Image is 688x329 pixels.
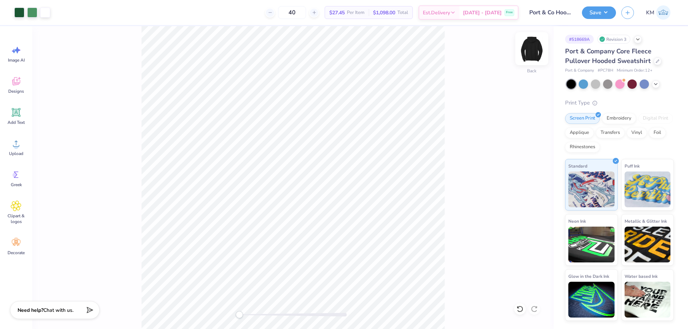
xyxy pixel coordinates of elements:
span: Designs [8,88,24,94]
span: Water based Ink [625,272,658,280]
span: KM [646,9,654,17]
div: Applique [565,127,594,138]
span: Clipart & logos [4,213,28,224]
img: Karl Michael Narciza [656,5,670,20]
span: Port & Company [565,68,594,74]
span: [DATE] - [DATE] [463,9,502,16]
input: – – [278,6,306,19]
span: Upload [9,151,23,156]
span: Est. Delivery [423,9,450,16]
button: Save [582,6,616,19]
div: Foil [649,127,666,138]
img: Puff Ink [625,171,671,207]
span: Per Item [347,9,364,16]
img: Back [517,34,546,63]
strong: Need help? [18,307,43,314]
span: $27.45 [329,9,345,16]
span: Metallic & Glitter Ink [625,217,667,225]
div: Transfers [596,127,625,138]
div: Revision 3 [597,35,630,44]
span: $1,098.00 [373,9,395,16]
span: Chat with us. [43,307,73,314]
img: Water based Ink [625,282,671,318]
div: Rhinestones [565,142,600,153]
span: Total [397,9,408,16]
span: # PC78H [598,68,613,74]
div: # 518669A [565,35,594,44]
div: Accessibility label [236,311,243,318]
div: Vinyl [627,127,647,138]
a: KM [643,5,674,20]
span: Port & Company Core Fleece Pullover Hooded Sweatshirt [565,47,651,65]
img: Glow in the Dark Ink [568,282,615,318]
div: Screen Print [565,113,600,124]
span: Free [506,10,513,15]
span: Puff Ink [625,162,640,170]
span: Decorate [8,250,25,256]
span: Minimum Order: 12 + [617,68,653,74]
div: Embroidery [602,113,636,124]
img: Metallic & Glitter Ink [625,227,671,262]
span: Neon Ink [568,217,586,225]
img: Standard [568,171,615,207]
div: Print Type [565,99,674,107]
img: Neon Ink [568,227,615,262]
span: Image AI [8,57,25,63]
div: Back [527,68,536,74]
span: Greek [11,182,22,188]
div: Digital Print [638,113,673,124]
span: Standard [568,162,587,170]
span: Glow in the Dark Ink [568,272,609,280]
span: Add Text [8,120,25,125]
input: Untitled Design [524,5,577,20]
